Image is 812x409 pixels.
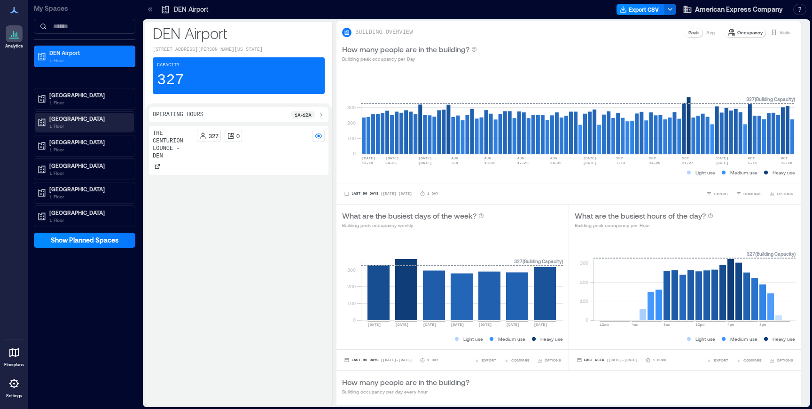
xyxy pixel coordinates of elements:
tspan: 300 [347,104,356,110]
button: Last 90 Days |[DATE]-[DATE] [342,355,414,365]
text: 12-18 [781,161,792,165]
text: AUG [550,156,557,160]
p: 1 Floor [49,122,128,130]
p: [STREET_ADDRESS][PERSON_NAME][US_STATE] [153,46,325,54]
tspan: 300 [579,260,588,266]
text: [DATE] [715,161,729,165]
text: SEP [682,156,689,160]
p: Building peak occupancy weekly [342,221,484,229]
p: 1 Floor [49,56,128,64]
text: 12pm [695,322,704,327]
p: 1 Floor [49,216,128,224]
span: EXPORT [714,357,728,363]
span: OPTIONS [777,191,793,197]
p: Visits [780,29,790,36]
text: 12am [600,322,609,327]
a: Floorplans [1,341,27,370]
p: Occupancy [737,29,763,36]
text: 10-16 [484,161,496,165]
p: 0 [236,132,240,140]
p: The Centurion Lounge - DEN [153,130,193,160]
button: EXPORT [704,355,730,365]
text: [DATE] [418,156,432,160]
tspan: 100 [347,135,356,141]
p: 1 Floor [49,169,128,177]
text: 13-19 [362,161,373,165]
p: 1a - 12a [295,111,312,118]
tspan: 200 [579,279,588,285]
text: 5-11 [748,161,757,165]
p: Medium use [498,335,525,343]
tspan: 0 [353,150,356,156]
p: Peak [688,29,699,36]
p: Medium use [730,169,757,176]
button: OPTIONS [535,355,563,365]
button: EXPORT [472,355,498,365]
p: Light use [695,169,715,176]
p: 1 Floor [49,193,128,200]
text: AUG [451,156,458,160]
text: [DATE] [534,322,547,327]
text: [DATE] [423,322,437,327]
text: SEP [649,156,656,160]
text: 7-13 [616,161,625,165]
p: DEN Airport [174,5,208,14]
span: COMPARE [511,357,530,363]
button: Last Week |[DATE]-[DATE] [575,355,640,365]
text: AUG [517,156,524,160]
p: 1 Day [427,357,438,363]
text: 14-20 [649,161,660,165]
span: OPTIONS [545,357,561,363]
text: [DATE] [478,322,492,327]
p: Avg [706,29,715,36]
text: 20-26 [385,161,397,165]
p: 1 Hour [653,357,666,363]
button: OPTIONS [767,355,795,365]
text: 24-30 [550,161,562,165]
text: [DATE] [583,156,597,160]
button: American Express Company [680,2,786,17]
text: [DATE] [583,161,597,165]
p: [GEOGRAPHIC_DATA] [49,209,128,216]
p: How many people are in the building? [342,377,469,388]
p: 1 Floor [49,99,128,106]
p: Analytics [5,43,23,49]
p: Operating Hours [153,111,203,118]
a: Analytics [2,23,26,52]
text: [DATE] [367,322,381,327]
text: SEP [616,156,623,160]
p: Capacity [157,62,180,69]
text: 4am [632,322,639,327]
tspan: 100 [347,300,356,306]
span: COMPARE [743,191,762,197]
text: 8pm [759,322,766,327]
button: Show Planned Spaces [34,233,135,248]
tspan: 200 [347,120,356,126]
span: EXPORT [482,357,496,363]
text: 3-9 [451,161,458,165]
tspan: 200 [347,283,356,289]
text: AUG [484,156,492,160]
p: Light use [463,335,483,343]
text: [DATE] [362,156,375,160]
span: EXPORT [714,191,728,197]
text: [DATE] [506,322,520,327]
button: Last 90 Days |[DATE]-[DATE] [342,189,414,198]
p: My Spaces [34,4,135,13]
text: [DATE] [395,322,409,327]
p: Light use [695,335,715,343]
p: [GEOGRAPHIC_DATA] [49,138,128,146]
span: COMPARE [743,357,762,363]
text: [DATE] [385,156,399,160]
tspan: 0 [353,317,356,322]
p: Medium use [730,335,757,343]
p: Building occupancy per day every hour [342,388,469,395]
text: OCT [781,156,788,160]
span: Show Planned Spaces [51,236,119,245]
p: 1 Floor [49,146,128,153]
button: COMPARE [502,355,531,365]
text: [DATE] [451,322,464,327]
p: Heavy use [773,169,795,176]
tspan: 300 [347,267,356,273]
p: BUILDING OVERVIEW [355,29,413,36]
